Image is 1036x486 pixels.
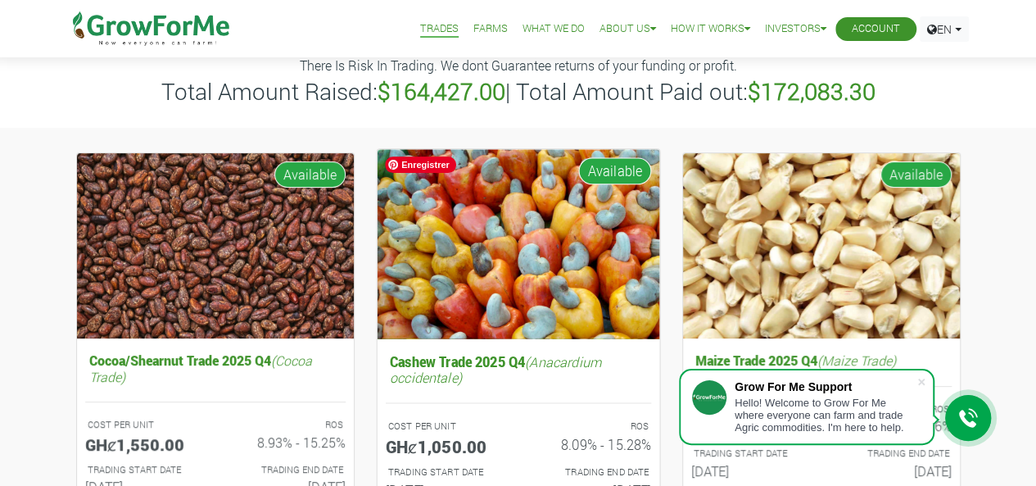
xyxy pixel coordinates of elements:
p: Estimated Trading Start Date [88,463,201,477]
b: $172,083.30 [748,76,875,107]
a: Farms [473,20,508,38]
span: Available [880,161,952,188]
b: $164,427.00 [378,76,505,107]
i: (Cocoa Trade) [89,352,312,384]
p: Estimated Trading Start Date [694,447,807,461]
p: ROS [533,419,649,433]
span: Available [578,157,651,184]
p: Estimated Trading End Date [533,465,649,479]
a: Maize Trade 2025 Q4(Maize Trade) COST PER UNIT GHȼ750.00 ROS 7.41% - 15.26% TRADING START DATE [D... [691,348,952,485]
h5: Maize Trade 2025 Q4 [691,348,952,372]
span: Available [274,161,346,188]
p: ROS [230,418,343,432]
h5: GHȼ1,550.00 [85,434,203,454]
div: Hello! Welcome to Grow For Me where everyone can farm and trade Agric commodities. I'm here to help. [735,397,916,434]
h6: [DATE] [834,463,952,479]
a: Investors [765,20,826,38]
h6: [DATE] [691,463,809,479]
h6: 8.09% - 15.28% [531,436,651,452]
a: EN [920,16,969,42]
h5: Cashew Trade 2025 Q4 [385,348,650,388]
p: Estimated Trading End Date [836,447,949,461]
i: (Maize Trade) [817,352,896,369]
span: Enregistrer [385,157,456,173]
h6: 8.93% - 15.25% [228,434,346,450]
p: Estimated Trading End Date [230,463,343,477]
img: growforme image [77,153,354,339]
a: Account [852,20,900,38]
a: About Us [599,20,656,38]
h3: Total Amount Raised: | Total Amount Paid out: [66,78,970,106]
i: (Anacardium occidentale) [389,352,600,385]
p: COST PER UNIT [387,419,503,433]
div: Grow For Me Support [735,380,916,393]
a: Trades [420,20,459,38]
p: Estimated Trading Start Date [387,465,503,479]
h5: Cocoa/Shearnut Trade 2025 Q4 [85,348,346,388]
img: growforme image [683,153,960,339]
h5: GHȼ1,050.00 [385,436,505,456]
a: How it Works [671,20,750,38]
p: There Is Risk In Trading. We dont Guarantee returns of your funding or profit. [66,56,970,75]
p: COST PER UNIT [88,418,201,432]
a: What We Do [523,20,585,38]
img: growforme image [377,149,659,338]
